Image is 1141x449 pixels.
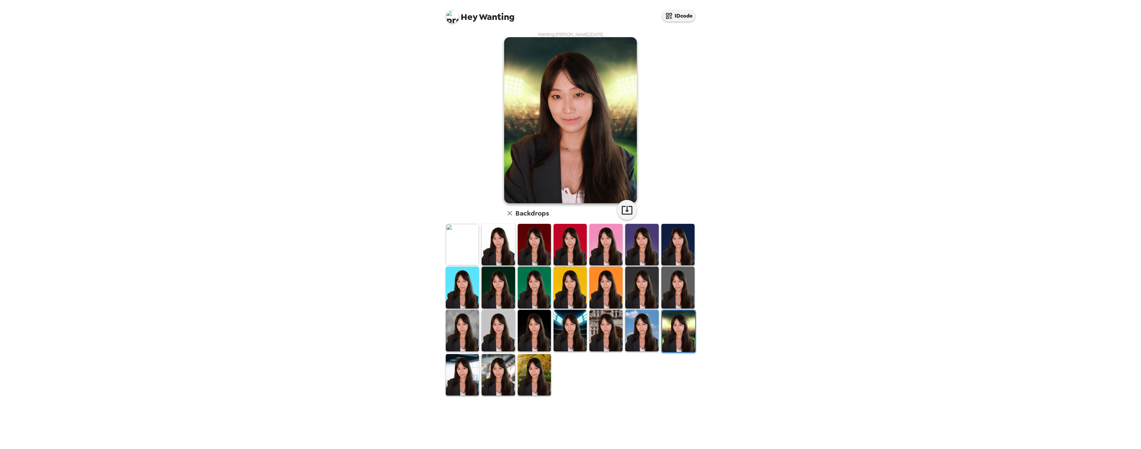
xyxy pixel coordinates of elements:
button: IDcode [662,10,695,22]
span: Wanting [446,7,514,22]
span: Hey [461,11,477,23]
img: Original [446,224,479,265]
span: Wanting [PERSON_NAME] , [DATE] [538,32,603,37]
img: user [504,37,637,203]
h6: Backdrops [515,208,549,219]
img: profile pic [446,10,459,23]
